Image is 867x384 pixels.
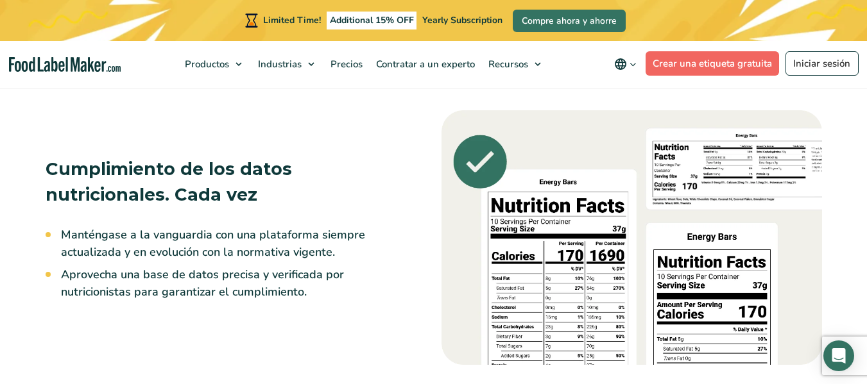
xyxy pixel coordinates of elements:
a: Industrias [252,41,321,87]
img: Tres etiquetas de información nutricional en diferentes formatos y una marca verde a la izquierda... [442,110,822,365]
span: Productos [181,58,230,71]
div: Open Intercom Messenger [823,340,854,371]
span: Contratar a un experto [372,58,476,71]
li: Manténgase a la vanguardia con una plataforma siempre actualizada y en evolución con la normativa... [61,226,385,261]
a: Precios [324,41,366,87]
li: Aprovecha una base de datos precisa y verificada por nutricionistas para garantizar el cumplimiento. [61,266,385,301]
a: Contratar a un experto [370,41,479,87]
a: Iniciar sesión [785,51,859,76]
span: Yearly Subscription [422,14,502,26]
a: Compre ahora y ahorre [513,10,626,32]
span: Limited Time! [263,14,321,26]
span: Additional 15% OFF [327,12,417,29]
a: Productos [178,41,248,87]
span: Industrias [254,58,303,71]
h3: Cumplimiento de los datos nutricionales. Cada vez [46,156,385,208]
a: Crear una etiqueta gratuita [646,51,780,76]
a: Recursos [482,41,547,87]
span: Precios [327,58,364,71]
span: Recursos [485,58,529,71]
